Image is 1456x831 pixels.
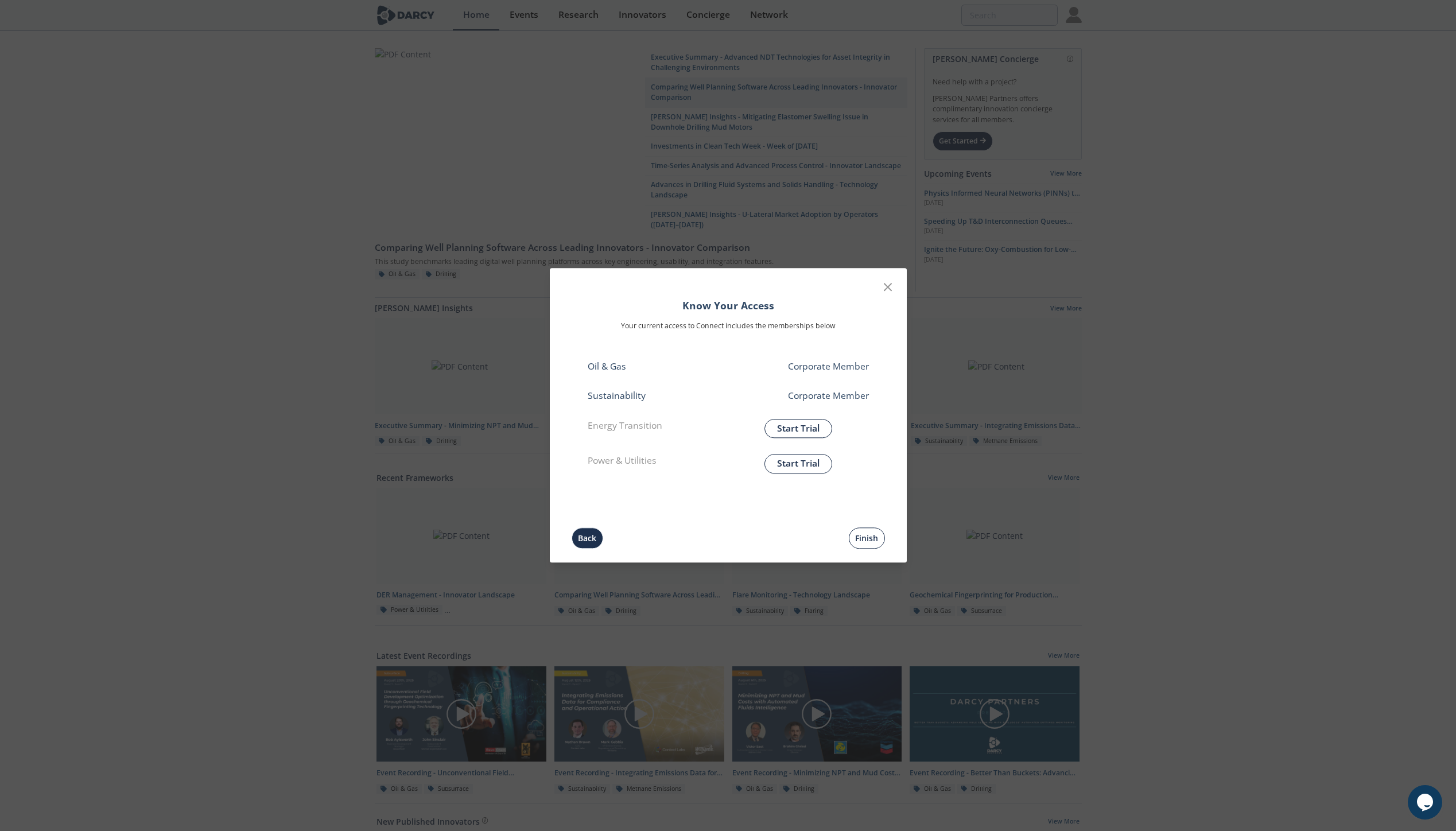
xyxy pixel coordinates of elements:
[728,390,869,403] p: Corporate Member
[588,298,869,313] h1: Know Your Access
[849,528,885,549] button: Finish
[588,360,728,374] p: Oil & Gas
[588,390,728,403] p: Sustainability
[764,419,832,438] button: Start Trial
[588,321,869,332] p: Your current access to Connect includes the memberships below
[572,528,603,549] button: Back
[588,455,728,468] p: Power & Utilities
[588,419,728,433] p: Energy Transition
[764,455,832,474] button: Start Trial
[1408,785,1445,820] iframe: chat widget
[728,360,869,374] p: Corporate Member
